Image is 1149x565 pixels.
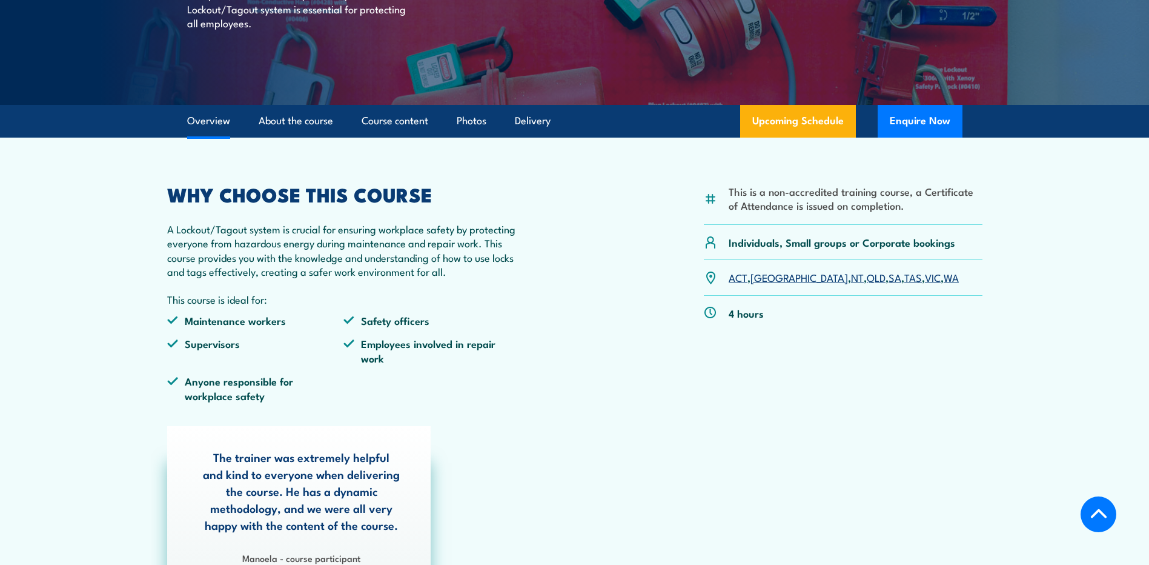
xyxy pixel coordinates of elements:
[187,105,230,137] a: Overview
[729,270,959,284] p: , , , , , , ,
[167,186,521,202] h2: WHY CHOOSE THIS COURSE
[729,184,982,213] li: This is a non-accredited training course, a Certificate of Attendance is issued on completion.
[740,105,856,138] a: Upcoming Schedule
[515,105,551,137] a: Delivery
[242,551,360,564] strong: Manoela - course participant
[729,306,764,320] p: 4 hours
[167,222,521,279] p: A Lockout/Tagout system is crucial for ensuring workplace safety by protecting everyone from haza...
[259,105,333,137] a: About the course
[343,313,520,327] li: Safety officers
[457,105,486,137] a: Photos
[925,270,941,284] a: VIC
[167,292,521,306] p: This course is ideal for:
[203,449,400,533] p: The trainer was extremely helpful and kind to everyone when delivering the course. He has a dynam...
[889,270,901,284] a: SA
[362,105,428,137] a: Course content
[750,270,848,284] a: [GEOGRAPHIC_DATA]
[944,270,959,284] a: WA
[851,270,864,284] a: NT
[867,270,886,284] a: QLD
[167,374,344,403] li: Anyone responsible for workplace safety
[878,105,962,138] button: Enquire Now
[167,336,344,365] li: Supervisors
[729,270,747,284] a: ACT
[729,235,955,249] p: Individuals, Small groups or Corporate bookings
[343,336,520,365] li: Employees involved in repair work
[904,270,922,284] a: TAS
[167,313,344,327] li: Maintenance workers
